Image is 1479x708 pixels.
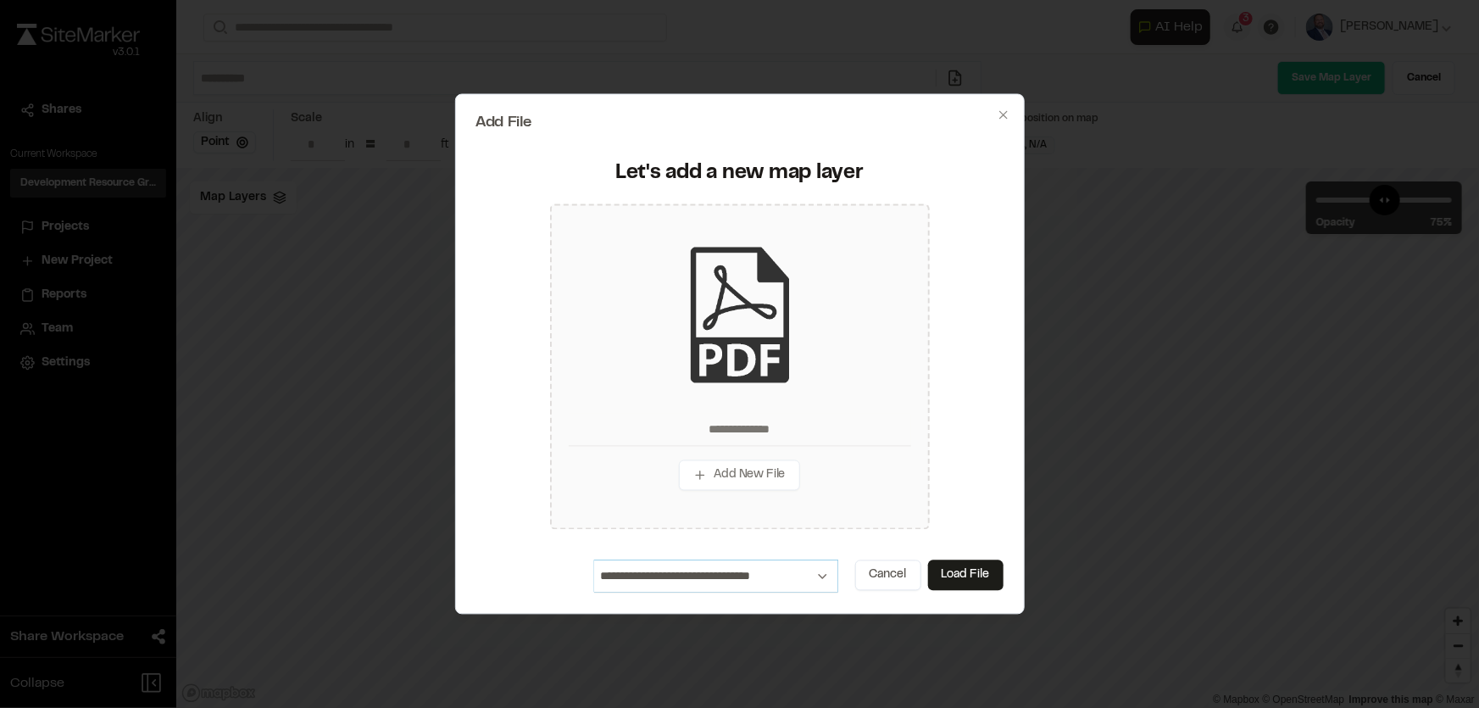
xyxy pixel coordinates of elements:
img: pdf_black_icon.png [672,247,808,382]
button: Load File [928,560,1004,591]
h2: Add File [476,114,1004,130]
button: Add New File [679,460,799,490]
div: Let's add a new map layer [487,160,993,187]
div: Add New File [550,204,930,530]
button: Cancel [855,560,921,591]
